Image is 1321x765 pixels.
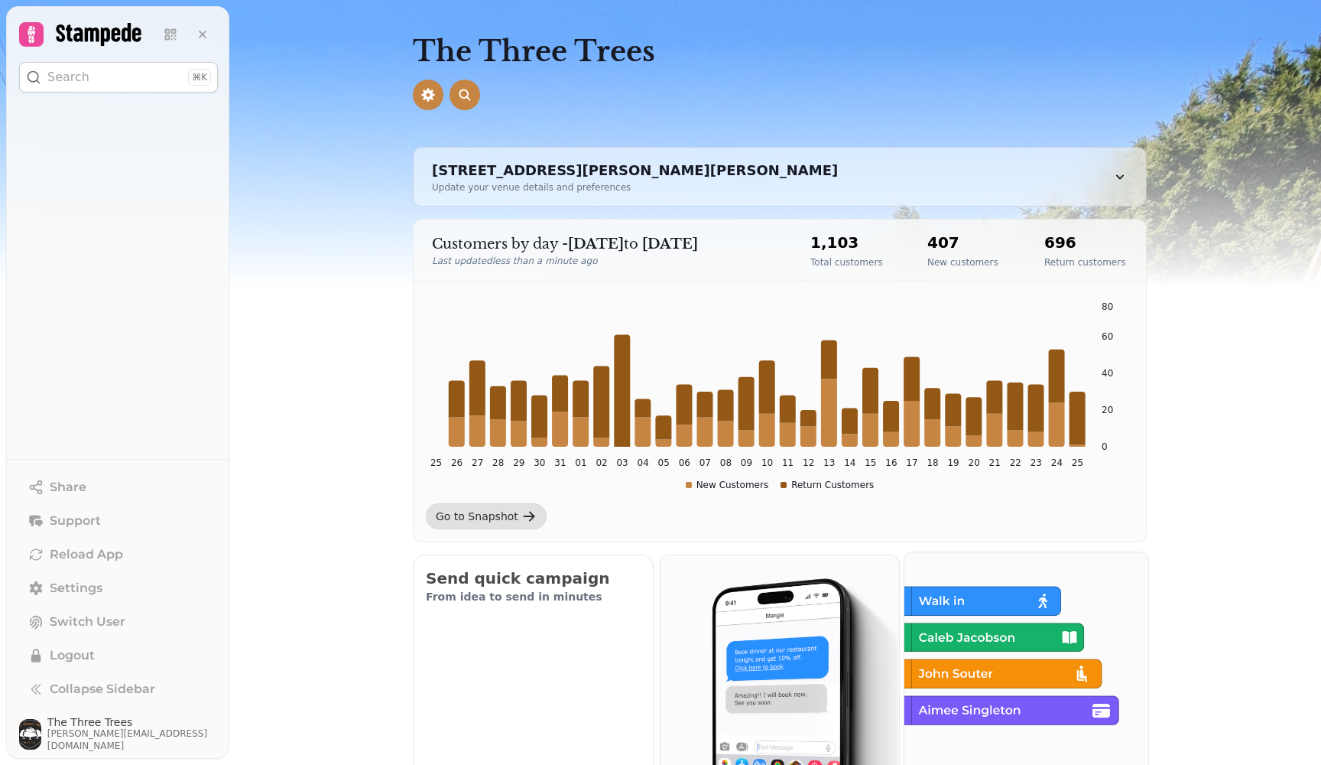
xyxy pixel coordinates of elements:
tspan: 22 [1010,457,1021,468]
p: From idea to send in minutes [426,589,641,604]
p: Return customers [1044,256,1125,269]
span: Logout [50,646,95,665]
tspan: 19 [947,457,959,468]
p: New customers [927,256,998,269]
span: Settings [50,579,102,597]
tspan: 23 [1031,457,1042,468]
button: Share [19,472,218,503]
div: Return Customers [781,479,874,491]
span: [PERSON_NAME][EMAIL_ADDRESS][DOMAIN_NAME] [47,728,218,752]
button: Reload App [19,539,218,570]
tspan: 04 [638,457,649,468]
tspan: 15 [865,457,876,468]
tspan: 40 [1102,368,1113,379]
tspan: 29 [513,457,524,468]
button: Support [19,506,218,536]
tspan: 26 [451,457,463,468]
strong: [DATE] [568,236,624,252]
h2: Send quick campaign [426,568,641,589]
a: Go to Snapshot [426,503,547,529]
tspan: 16 [885,457,897,468]
tspan: 06 [679,457,690,468]
div: ⌘K [188,69,211,86]
span: Reload App [50,545,123,564]
p: Search [47,68,89,86]
img: User avatar [19,719,41,750]
span: Switch User [50,613,125,631]
span: Collapse Sidebar [50,680,155,698]
div: Update your venue details and preferences [432,181,838,194]
tspan: 07 [699,457,711,468]
tspan: 28 [492,457,504,468]
button: Search⌘K [19,62,218,93]
strong: [DATE] [642,236,698,252]
button: Logout [19,640,218,671]
span: The Three Trees [47,717,218,728]
tspan: 25 [1072,457,1083,468]
tspan: 09 [741,457,752,468]
tspan: 13 [823,457,835,468]
tspan: 25 [430,457,442,468]
tspan: 30 [534,457,545,468]
p: Total customers [810,256,883,269]
tspan: 31 [554,457,566,468]
tspan: 11 [782,457,794,468]
tspan: 14 [844,457,855,468]
div: [STREET_ADDRESS][PERSON_NAME][PERSON_NAME] [432,160,838,181]
span: Support [50,512,101,530]
tspan: 12 [803,457,814,468]
tspan: 02 [596,457,607,468]
p: Last updated less than a minute ago [432,255,780,267]
div: Go to Snapshot [436,509,518,524]
tspan: 80 [1102,301,1113,312]
tspan: 18 [927,457,938,468]
div: New Customers [686,479,769,491]
tspan: 10 [761,457,773,468]
tspan: 17 [906,457,917,468]
tspan: 27 [472,457,483,468]
button: Collapse Sidebar [19,674,218,705]
span: Share [50,478,86,496]
tspan: 08 [720,457,732,468]
tspan: 21 [989,457,1001,468]
tspan: 60 [1102,331,1113,342]
tspan: 20 [1102,405,1113,415]
tspan: 03 [616,457,628,468]
h2: 407 [927,232,998,253]
tspan: 24 [1051,457,1063,468]
a: Settings [19,573,218,604]
tspan: 20 [969,457,980,468]
h2: 1,103 [810,232,883,253]
h2: 696 [1044,232,1125,253]
tspan: 01 [575,457,586,468]
p: Customers by day - to [432,233,780,255]
button: Switch User [19,607,218,637]
button: User avatarThe Three Trees[PERSON_NAME][EMAIL_ADDRESS][DOMAIN_NAME] [19,717,218,752]
tspan: 05 [658,457,670,468]
tspan: 0 [1102,441,1108,452]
